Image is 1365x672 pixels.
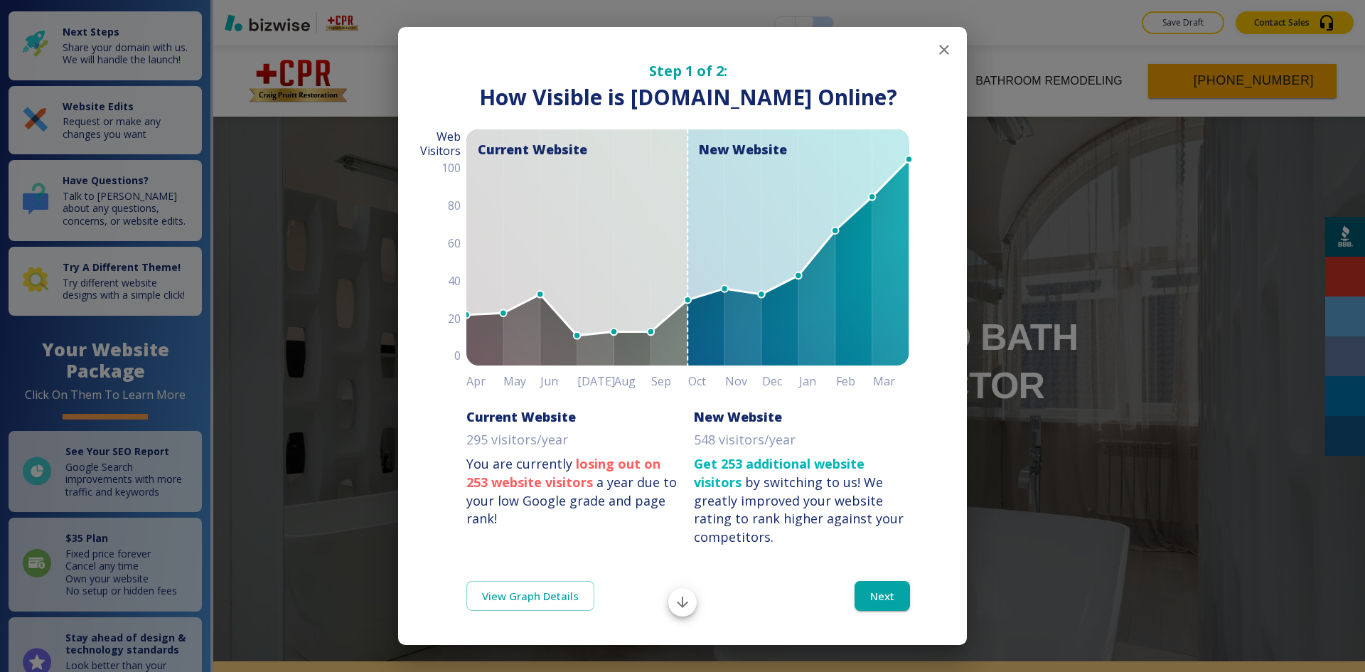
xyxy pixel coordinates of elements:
[466,455,682,528] p: You are currently a year due to your low Google grade and page rank!
[799,371,836,391] h6: Jan
[694,455,864,491] strong: Get 253 additional website visitors
[466,431,568,449] p: 295 visitors/year
[694,431,796,449] p: 548 visitors/year
[466,455,660,491] strong: losing out on 253 website visitors
[762,371,799,391] h6: Dec
[466,371,503,391] h6: Apr
[694,474,904,545] div: We greatly improved your website rating to rank higher against your competitors.
[688,371,725,391] h6: Oct
[577,371,614,391] h6: [DATE]
[651,371,688,391] h6: Sep
[873,371,910,391] h6: Mar
[836,371,873,391] h6: Feb
[466,408,576,425] h6: Current Website
[466,581,594,611] a: View Graph Details
[725,371,762,391] h6: Nov
[540,371,577,391] h6: Jun
[503,371,540,391] h6: May
[694,455,910,547] p: by switching to us!
[855,581,910,611] button: Next
[614,371,651,391] h6: Aug
[668,588,697,617] button: Scroll to bottom
[694,408,782,425] h6: New Website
